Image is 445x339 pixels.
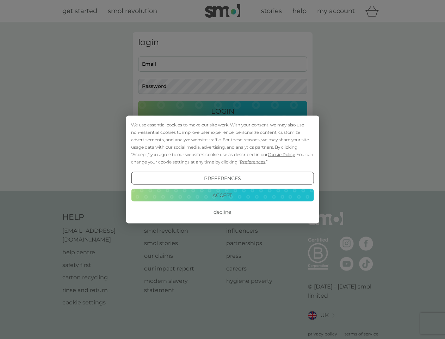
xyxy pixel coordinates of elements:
[131,172,314,185] button: Preferences
[268,152,295,157] span: Cookie Policy
[240,159,265,165] span: Preferences
[131,206,314,218] button: Decline
[126,116,319,224] div: Cookie Consent Prompt
[131,189,314,201] button: Accept
[131,121,314,166] div: We use essential cookies to make our site work. With your consent, we may also use non-essential ...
